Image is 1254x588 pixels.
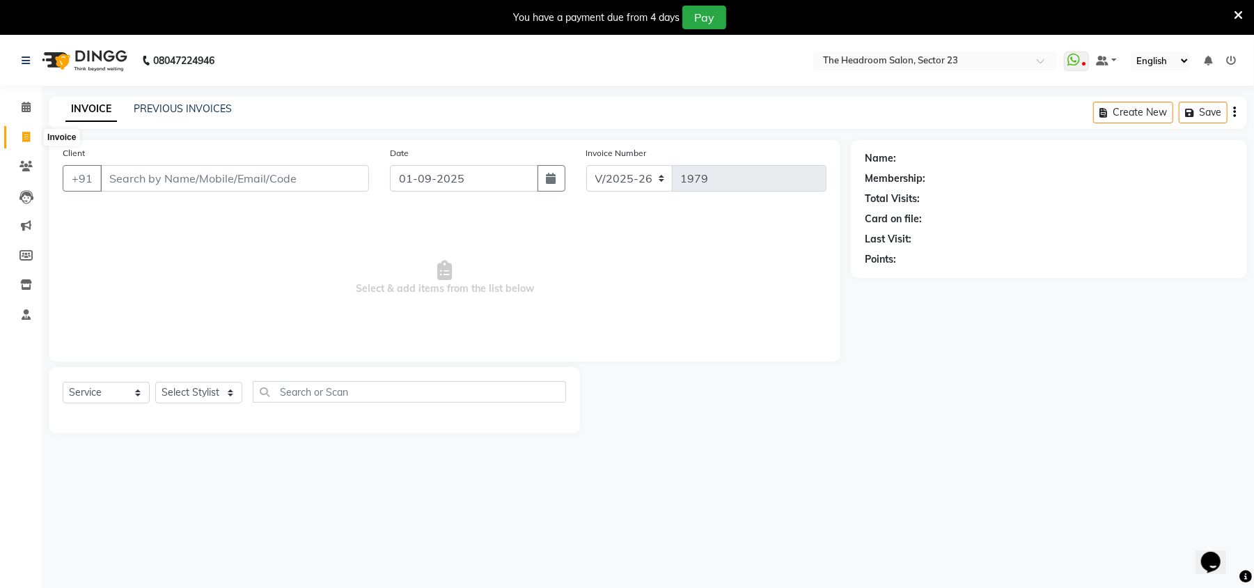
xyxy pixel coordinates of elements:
[253,381,566,403] input: Search or Scan
[63,147,85,160] label: Client
[65,97,117,122] a: INVOICE
[153,41,214,80] b: 08047224946
[1093,102,1173,123] button: Create New
[865,171,925,186] div: Membership:
[865,212,922,226] div: Card on file:
[63,208,826,348] span: Select & add items from the list below
[390,147,409,160] label: Date
[1179,102,1228,123] button: Save
[1196,532,1240,574] iframe: chat widget
[36,41,131,80] img: logo
[63,165,102,192] button: +91
[865,192,920,206] div: Total Visits:
[865,252,896,267] div: Points:
[134,102,232,115] a: PREVIOUS INVOICES
[682,6,726,29] button: Pay
[44,129,79,146] div: Invoice
[586,147,647,160] label: Invoice Number
[865,151,896,166] div: Name:
[513,10,680,25] div: You have a payment due from 4 days
[100,165,369,192] input: Search by Name/Mobile/Email/Code
[865,232,911,247] div: Last Visit:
